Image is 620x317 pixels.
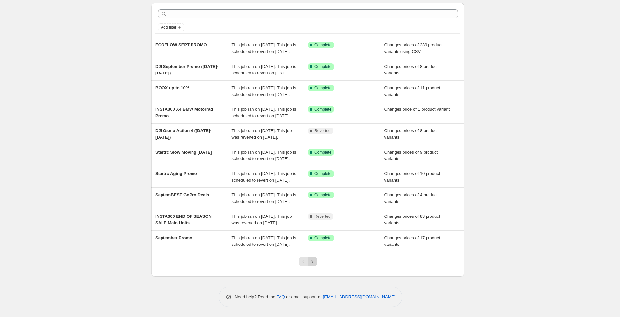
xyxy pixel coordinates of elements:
[235,294,277,299] span: Need help? Read the
[384,214,440,225] span: Changes prices of 83 product variants
[314,214,331,219] span: Reverted
[155,43,207,47] span: ECOFLOW SEPT PROMO
[384,85,440,97] span: Changes prices of 11 product variants
[155,150,212,155] span: Startrc Slow Moving [DATE]
[161,25,176,30] span: Add filter
[232,43,296,54] span: This job ran on [DATE]. This job is scheduled to revert on [DATE].
[314,128,331,133] span: Reverted
[314,85,331,91] span: Complete
[232,64,296,75] span: This job ran on [DATE]. This job is scheduled to revert on [DATE].
[314,107,331,112] span: Complete
[155,85,189,90] span: BOOX up to 10%
[232,128,292,140] span: This job ran on [DATE]. This job was reverted on [DATE].
[155,107,213,118] span: INSTA360 X4 BMW Motorrad Promo
[232,85,296,97] span: This job ran on [DATE]. This job is scheduled to revert on [DATE].
[314,171,331,176] span: Complete
[384,128,438,140] span: Changes prices of 8 product variants
[155,64,218,75] span: DJI September Promo ([DATE]-[DATE])
[155,214,212,225] span: INSTA360 END OF SEASON SALE Main Units
[384,235,440,247] span: Changes prices of 17 product variants
[232,192,296,204] span: This job ran on [DATE]. This job is scheduled to revert on [DATE].
[155,235,192,240] span: September Promo
[232,171,296,183] span: This job ran on [DATE]. This job is scheduled to revert on [DATE].
[155,128,211,140] span: DJI Osmo Action 4 ([DATE]-[DATE])
[285,294,323,299] span: or email support at
[232,107,296,118] span: This job ran on [DATE]. This job is scheduled to revert on [DATE].
[299,257,317,266] nav: Pagination
[155,192,209,197] span: SeptemBEST GoPro Deals
[384,192,438,204] span: Changes prices of 4 product variants
[308,257,317,266] button: Next
[158,23,184,31] button: Add filter
[155,171,197,176] span: Startrc Aging Promo
[277,294,285,299] a: FAQ
[232,235,296,247] span: This job ran on [DATE]. This job is scheduled to revert on [DATE].
[314,192,331,198] span: Complete
[314,150,331,155] span: Complete
[384,43,443,54] span: Changes prices of 239 product variants using CSV
[314,43,331,48] span: Complete
[384,150,438,161] span: Changes prices of 9 product variants
[323,294,396,299] a: [EMAIL_ADDRESS][DOMAIN_NAME]
[314,235,331,241] span: Complete
[384,171,440,183] span: Changes prices of 10 product variants
[384,107,450,112] span: Changes price of 1 product variant
[232,150,296,161] span: This job ran on [DATE]. This job is scheduled to revert on [DATE].
[232,214,292,225] span: This job ran on [DATE]. This job was reverted on [DATE].
[384,64,438,75] span: Changes prices of 8 product variants
[314,64,331,69] span: Complete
